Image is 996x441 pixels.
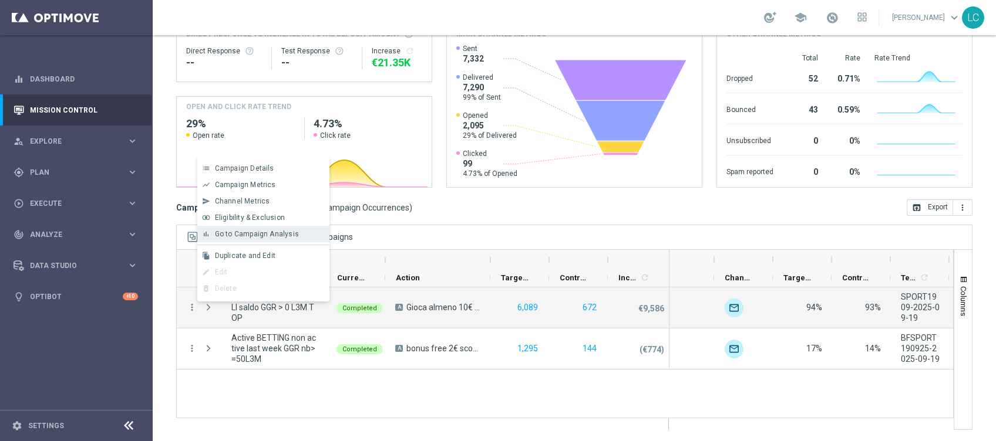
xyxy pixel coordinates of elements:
button: join_inner Eligibility & Exclusion [197,209,329,226]
p: €9,586 [638,303,664,314]
multiple-options-button: Export to CSV [907,202,973,212]
div: Rate [832,53,860,63]
button: Mission Control [13,106,139,115]
a: Optibot [30,281,123,312]
span: Eligibility & Exclusion [215,213,285,222]
i: refresh [640,273,650,282]
span: keyboard_arrow_down [948,11,961,24]
i: person_search [14,136,24,147]
i: track_changes [14,229,24,240]
span: Explore [30,138,127,145]
span: Plan [30,169,127,176]
div: Rate Trend [874,53,963,63]
i: list [202,164,210,172]
i: keyboard_arrow_right [127,198,138,209]
button: play_circle_outline Execute keyboard_arrow_right [13,199,139,208]
i: play_circle_outline [14,198,24,209]
button: list Campaign Details [197,160,329,177]
i: refresh [920,273,929,282]
div: Optibot [14,281,138,312]
button: equalizer Dashboard [13,74,139,84]
div: gps_fixed Plan keyboard_arrow_right [13,168,139,177]
div: +10 [123,293,138,300]
img: Optimail [725,340,743,358]
div: Execute [14,198,127,209]
div: Dashboard [14,63,138,94]
span: Sent [463,44,484,53]
div: Mission Control [14,94,138,125]
span: 17% [806,344,822,353]
button: Data Studio keyboard_arrow_right [13,261,139,270]
div: 43 [788,99,818,118]
i: refresh [405,46,415,56]
button: file_copy Duplicate and Edit [197,247,329,264]
span: Delivered [463,73,501,82]
span: 99% of Sent [463,93,501,102]
span: Campaign Details [215,164,274,172]
span: bonus free 2€ scommesse sportive qel 4 [406,343,480,354]
h2: 29% [186,117,295,131]
img: Optimail [725,298,743,317]
div: 0% [832,130,860,149]
span: Control Customers [560,273,588,282]
i: more_vert [187,343,197,354]
i: settings [12,420,22,431]
div: Press SPACE to select this row. [177,328,669,369]
i: bar_chart [202,230,210,238]
span: Targeted Response Rate [783,273,812,282]
div: Bounced [726,99,773,118]
span: Action [396,273,420,282]
button: person_search Explore keyboard_arrow_right [13,137,139,146]
button: more_vert [953,199,973,216]
button: 672 [581,300,598,315]
div: Total [788,53,818,63]
span: 93% [865,303,881,312]
i: keyboard_arrow_right [127,167,138,178]
span: Go to Campaign Analysis [215,230,299,238]
span: Execute [30,200,127,207]
span: Opened [463,111,517,120]
p: (€774) [640,344,664,355]
span: ) [409,202,412,213]
span: A [395,345,403,352]
span: Clicked [463,149,517,158]
span: 94% [806,303,822,312]
span: Duplicate and Edit [215,252,275,260]
span: Active BETTING TOTALI saldo GGR > 0 L3M TOP [231,291,317,323]
span: school [794,11,807,24]
button: bar_chart Go to Campaign Analysis [197,226,329,242]
colored-tag: Completed [337,343,383,354]
span: Control Response Rate [842,273,870,282]
i: file_copy [202,252,210,260]
i: keyboard_arrow_right [127,135,138,147]
div: Explore [14,136,127,147]
button: more_vert [187,302,197,313]
div: 0% [832,161,860,180]
span: Data Studio [30,262,127,269]
div: €21,350 [372,56,422,70]
div: Test Response [281,46,352,56]
span: Channel [725,273,753,282]
div: 0 [788,161,818,180]
i: gps_fixed [14,167,24,178]
div: 0 [788,130,818,149]
div: -- [281,56,352,70]
span: Campaign Metrics [215,181,276,189]
div: Dropped [726,68,773,87]
span: Analyze [30,231,127,238]
button: open_in_browser Export [907,199,953,216]
span: Completed [342,345,377,353]
span: Targeted Customers [501,273,529,282]
button: track_changes Analyze keyboard_arrow_right [13,230,139,239]
i: keyboard_arrow_right [127,260,138,271]
span: SPORT1909-2025-09-19 [901,291,940,323]
a: Dashboard [30,63,138,94]
span: Channel Metrics [215,197,270,205]
div: LC [962,6,984,29]
button: 144 [581,341,598,356]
